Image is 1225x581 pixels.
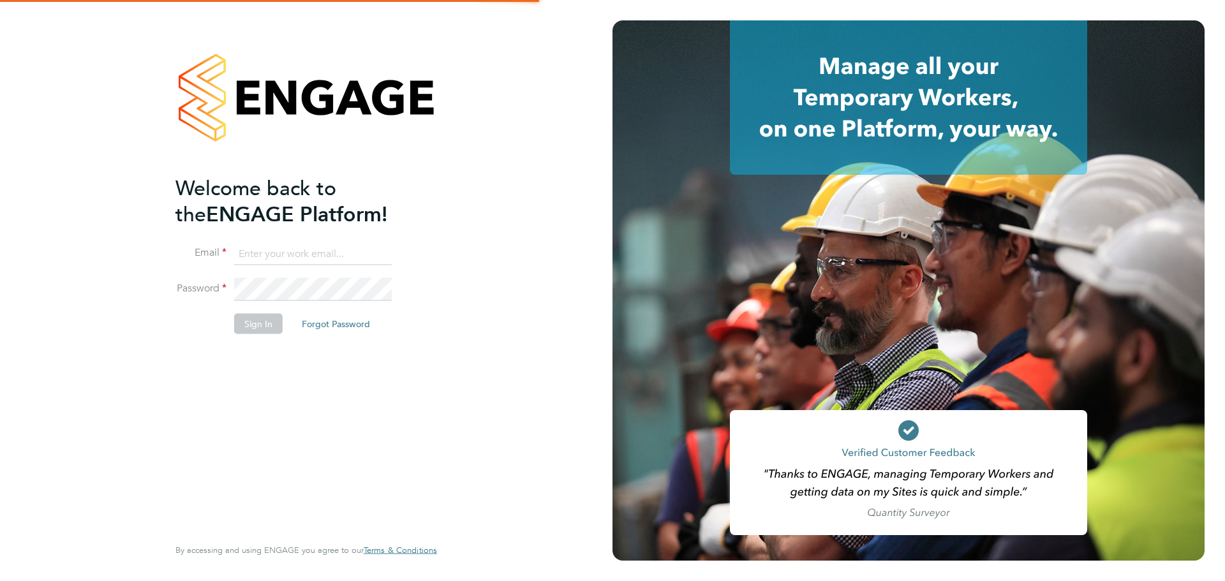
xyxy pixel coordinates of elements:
a: Terms & Conditions [364,545,437,555]
span: By accessing and using ENGAGE you agree to our [175,545,437,555]
input: Enter your work email... [234,242,392,265]
button: Forgot Password [292,314,380,334]
button: Sign In [234,314,283,334]
h2: ENGAGE Platform! [175,175,424,227]
label: Email [175,246,226,260]
label: Password [175,282,226,295]
span: Welcome back to the [175,175,336,226]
